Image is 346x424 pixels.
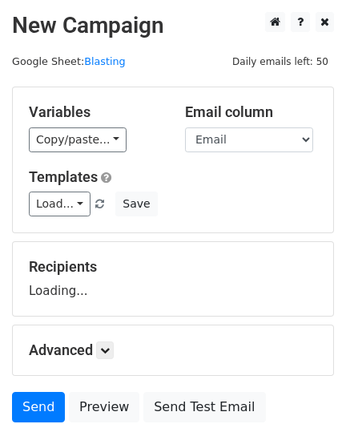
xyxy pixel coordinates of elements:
a: Send Test Email [143,392,265,422]
a: Blasting [84,55,125,67]
a: Send [12,392,65,422]
a: Templates [29,168,98,185]
h5: Variables [29,103,161,121]
button: Save [115,192,157,216]
h5: Email column [185,103,317,121]
a: Copy/paste... [29,127,127,152]
a: Load... [29,192,91,216]
h5: Recipients [29,258,317,276]
span: Daily emails left: 50 [227,53,334,71]
small: Google Sheet: [12,55,126,67]
div: Loading... [29,258,317,300]
h5: Advanced [29,341,317,359]
a: Preview [69,392,139,422]
h2: New Campaign [12,12,334,39]
a: Daily emails left: 50 [227,55,334,67]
